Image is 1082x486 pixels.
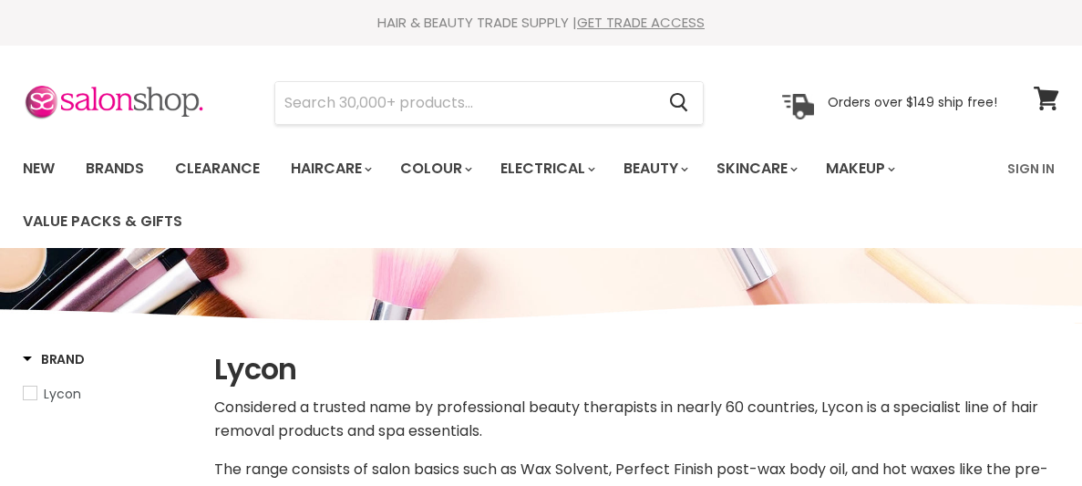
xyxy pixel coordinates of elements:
[386,150,483,188] a: Colour
[703,150,809,188] a: Skincare
[812,150,906,188] a: Makeup
[577,13,705,32] a: GET TRADE ACCESS
[72,150,158,188] a: Brands
[828,94,997,110] p: Orders over $149 ship free!
[277,150,383,188] a: Haircare
[161,150,273,188] a: Clearance
[487,150,606,188] a: Electrical
[9,202,196,241] a: Value Packs & Gifts
[654,82,703,124] button: Search
[275,82,654,124] input: Search
[44,385,81,403] span: Lycon
[214,396,1059,443] p: Considered a trusted name by professional beauty therapists in nearly 60 countries, Lycon is a sp...
[9,142,996,248] ul: Main menu
[274,81,704,125] form: Product
[996,150,1066,188] a: Sign In
[9,150,68,188] a: New
[23,384,191,404] a: Lycon
[610,150,699,188] a: Beauty
[214,350,1059,388] h1: Lycon
[23,350,85,368] h3: Brand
